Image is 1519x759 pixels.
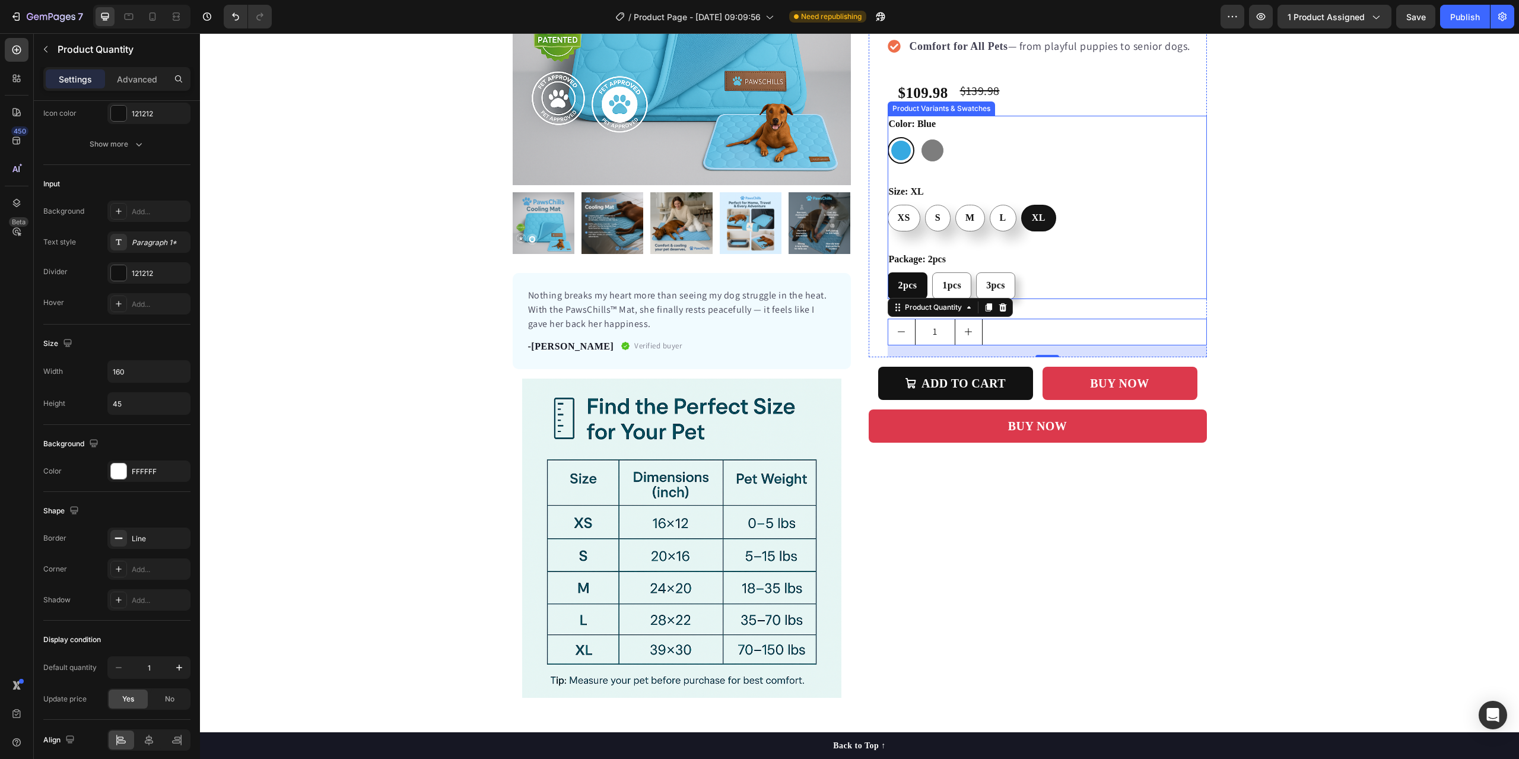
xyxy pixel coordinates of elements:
[1450,11,1480,23] div: Publish
[200,33,1519,759] iframe: Design area
[628,11,631,23] span: /
[697,47,749,73] div: $109.98
[328,306,414,320] p: -[PERSON_NAME]
[58,42,186,56] p: Product Quantity
[832,179,846,189] span: XL
[132,564,188,575] div: Add...
[122,694,134,704] span: Yes
[43,108,77,119] div: Icon color
[5,5,88,28] button: 7
[43,134,190,155] button: Show more
[90,138,145,150] div: Show more
[9,217,28,227] div: Beta
[698,247,717,257] span: 2pcs
[698,179,710,189] span: XS
[108,393,190,414] input: Auto
[132,299,188,310] div: Add...
[688,286,715,312] button: decrement
[132,533,188,544] div: Line
[759,47,801,68] div: $139.98
[703,269,764,280] div: Product Quantity
[1278,5,1391,28] button: 1 product assigned
[43,595,71,605] div: Shadow
[43,533,66,544] div: Border
[43,436,101,452] div: Background
[43,366,63,377] div: Width
[742,247,761,257] span: 1pcs
[224,5,272,28] div: Undo/Redo
[328,255,635,298] p: Nothing breaks my heart more than seeing my dog struggle in the heat. With the PawsChills™ Mat, s...
[43,266,68,277] div: Divider
[43,634,101,645] div: Display condition
[165,694,174,704] span: No
[688,218,747,234] legend: Package: 2pcs
[78,9,83,24] p: 7
[322,345,641,665] img: gempages_580635014106973102-f76b4e9e-2a83-45d2-9aa9-0cd151467e0c.png
[722,341,806,360] div: ADD TO CART
[1288,11,1365,23] span: 1 product assigned
[843,334,997,367] button: BUY NOW
[690,70,793,81] div: Product Variants & Swatches
[1440,5,1490,28] button: Publish
[800,179,806,189] span: L
[43,503,81,519] div: Shape
[43,662,97,673] div: Default quantity
[43,466,62,477] div: Color
[132,268,188,279] div: 121212
[669,376,1007,409] button: <p>BUY NOW</p>
[59,73,92,85] p: Settings
[688,82,738,99] legend: Color: Blue
[678,334,833,367] button: ADD TO CART
[132,109,188,119] div: 121212
[434,307,482,319] p: Verified buyer
[132,466,188,477] div: FFFFFF
[132,595,188,606] div: Add...
[735,179,741,189] span: S
[1406,12,1426,22] span: Save
[1479,701,1507,729] div: Open Intercom Messenger
[43,398,65,409] div: Height
[786,247,805,257] span: 3pcs
[688,150,725,167] legend: Size: XL
[43,179,60,189] div: Input
[765,179,775,189] span: M
[890,341,949,360] div: BUY NOW
[43,732,77,748] div: Align
[634,11,761,23] span: Product Page - [DATE] 09:09:56
[1396,5,1435,28] button: Save
[11,126,28,136] div: 450
[715,286,755,312] input: quantity
[43,237,76,247] div: Text style
[43,336,75,352] div: Size
[755,286,782,312] button: increment
[117,73,157,85] p: Advanced
[108,361,190,382] input: Auto
[43,564,67,574] div: Corner
[43,694,87,704] div: Update price
[808,383,867,402] p: BUY NOW
[132,237,188,248] div: Paragraph 1*
[43,297,64,308] div: Hover
[710,6,990,20] span: — from playful puppies to senior dogs.
[801,11,862,22] span: Need republishing
[710,7,808,19] strong: Comfort for All Pets
[43,206,84,217] div: Background
[132,207,188,217] div: Add...
[633,706,686,719] div: Back to Top ↑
